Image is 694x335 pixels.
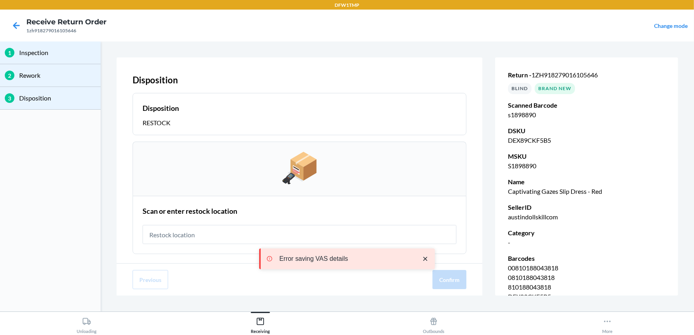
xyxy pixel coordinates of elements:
[19,93,96,103] p: Disposition
[19,71,96,80] p: Rework
[19,48,96,57] p: Inspection
[133,270,168,289] button: Previous
[535,83,575,94] div: Brand New
[508,273,665,282] p: 0810188043818
[508,136,665,145] p: DEX89CKF5B5
[335,2,359,9] p: DFW1TMP
[508,203,665,212] p: SellerID
[421,255,429,263] svg: close toast
[508,282,665,292] p: 810188043818
[77,314,97,334] div: Unloading
[654,22,688,29] a: Change mode
[508,228,665,238] p: Category
[508,254,665,263] p: Barcodes
[508,263,665,273] p: 00810188043818
[5,93,14,103] div: 3
[5,48,14,57] div: 1
[508,110,665,120] p: s1898890
[508,212,665,222] p: austindollskillcom
[508,152,665,161] p: MSKU
[508,177,665,187] p: Name
[531,71,598,79] span: 1zh918279016105646
[432,270,466,289] button: Confirm
[251,314,270,334] div: Receiving
[143,103,179,113] h2: Disposition
[26,27,107,34] div: 1zh918279016105646
[174,312,347,334] button: Receiving
[508,83,531,94] div: BLIND
[508,100,665,110] p: Scanned Barcode
[133,73,466,87] p: Disposition
[508,238,665,247] p: -
[26,17,107,27] h4: Receive Return Order
[143,206,237,216] h2: Scan or enter restock location
[508,292,665,301] p: DEX89CKF5B5
[508,70,665,80] p: Return -
[508,161,665,171] p: S1898890
[508,187,665,196] p: Captivating Gazes Slip Dress - Red
[5,71,14,80] div: 2
[279,255,413,263] p: Error saving VAS details
[508,126,665,136] p: DSKU
[602,314,613,334] div: More
[143,225,456,244] input: Restock location
[143,118,456,128] p: RESTOCK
